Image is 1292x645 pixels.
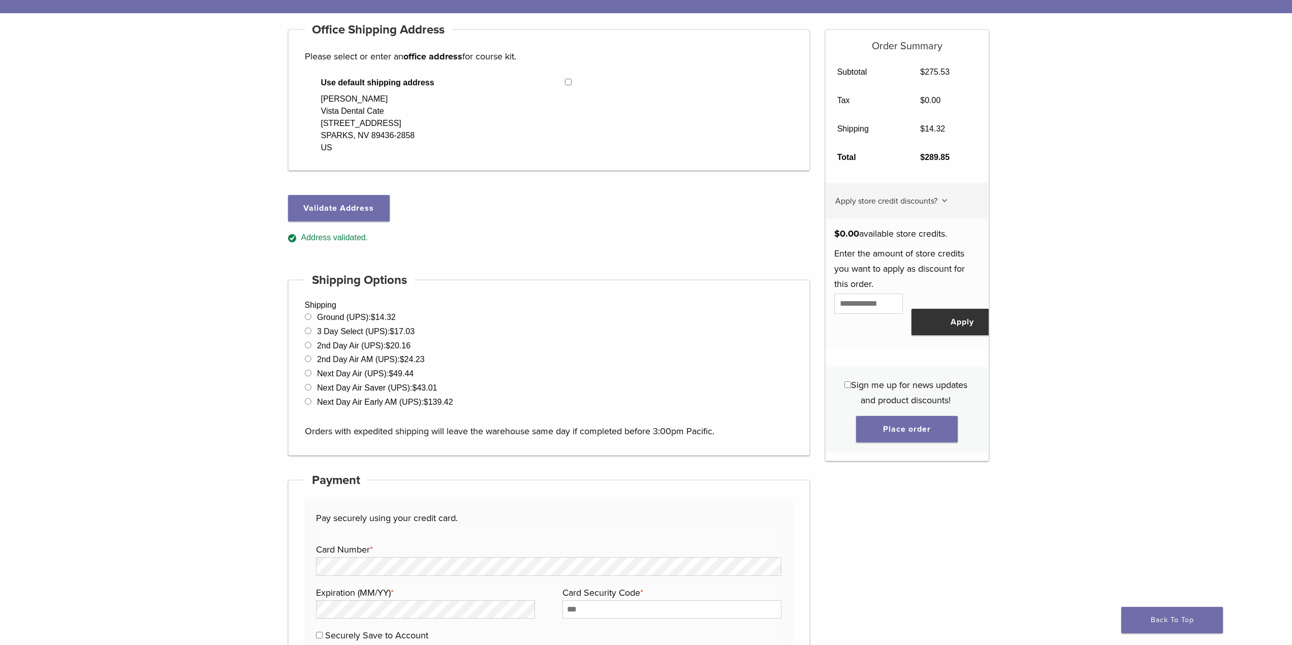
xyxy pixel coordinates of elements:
bdi: 14.32 [920,124,945,133]
label: Card Security Code [562,585,779,600]
span: $ [920,96,925,105]
button: Apply [911,309,1013,335]
p: available store credits. [834,226,980,241]
label: Card Number [316,542,779,557]
bdi: 24.23 [400,355,425,364]
span: $ [413,383,417,392]
bdi: 275.53 [920,68,950,76]
h5: Order Summary [826,30,989,52]
bdi: 0.00 [920,96,940,105]
span: $ [920,68,925,76]
label: Next Day Air (UPS): [317,369,414,378]
span: $ [834,228,840,239]
th: Tax [826,86,909,115]
th: Shipping [826,115,909,143]
div: Shipping [288,280,810,456]
button: Validate Address [288,195,390,221]
h4: Payment [305,468,368,493]
span: $ [400,355,404,364]
label: 3 Day Select (UPS): [317,327,415,336]
span: $ [424,398,428,406]
bdi: 49.44 [389,369,414,378]
a: Back To Top [1121,607,1223,633]
th: Total [826,143,909,172]
label: 2nd Day Air AM (UPS): [317,355,425,364]
input: Sign me up for news updates and product discounts! [844,381,851,388]
bdi: 14.32 [371,313,396,321]
span: Apply store credit discounts? [835,196,937,206]
button: Place order [856,416,958,442]
p: Enter the amount of store credits you want to apply as discount for this order. [834,246,980,292]
div: Address validated. [288,232,810,244]
bdi: 20.16 [386,341,411,350]
h4: Shipping Options [305,268,415,293]
span: $ [386,341,390,350]
span: $ [389,369,393,378]
span: 0.00 [834,228,859,239]
label: Expiration (MM/YY) [316,585,532,600]
p: Pay securely using your credit card. [316,510,781,526]
th: Subtotal [826,58,909,86]
p: Orders with expedited shipping will leave the warehouse same day if completed before 3:00pm Pacific. [305,408,794,439]
span: $ [371,313,375,321]
h4: Office Shipping Address [305,18,452,42]
label: Ground (UPS): [317,313,396,321]
p: Please select or enter an for course kit. [305,49,794,64]
span: $ [390,327,394,336]
span: Use default shipping address [321,77,565,89]
bdi: 43.01 [413,383,437,392]
strong: office address [403,51,462,62]
span: $ [920,153,925,162]
span: $ [920,124,925,133]
span: Sign me up for news updates and product discounts! [851,379,967,406]
bdi: 289.85 [920,153,950,162]
label: 2nd Day Air (UPS): [317,341,411,350]
label: Next Day Air Early AM (UPS): [317,398,453,406]
bdi: 139.42 [424,398,453,406]
img: caret.svg [942,199,947,203]
bdi: 17.03 [390,327,415,336]
label: Next Day Air Saver (UPS): [317,383,437,392]
div: [PERSON_NAME] Vista Dental Cate [STREET_ADDRESS] SPARKS, NV 89436-2858 US [321,93,415,154]
label: Securely Save to Account [325,630,428,641]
